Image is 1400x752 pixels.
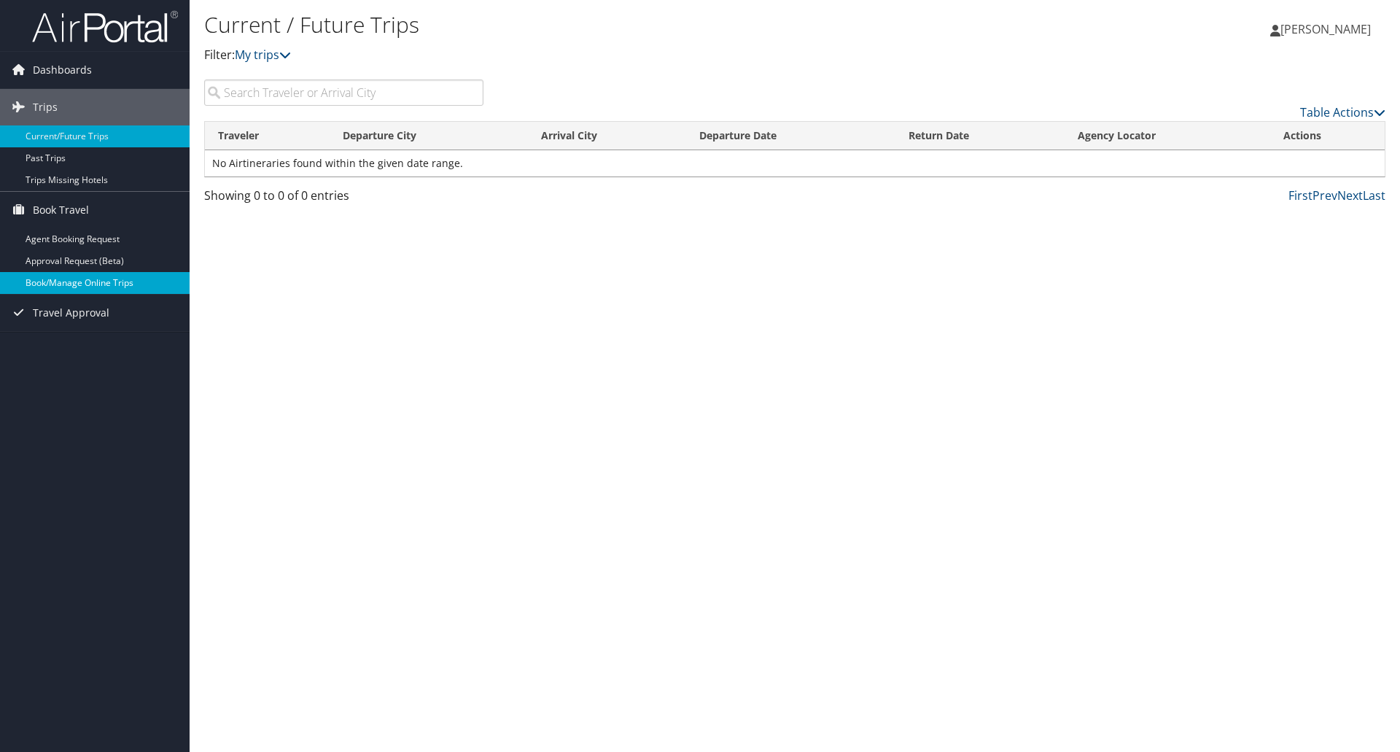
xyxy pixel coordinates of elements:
[1280,21,1371,37] span: [PERSON_NAME]
[1300,104,1385,120] a: Table Actions
[1270,7,1385,51] a: [PERSON_NAME]
[204,80,483,106] input: Search Traveler or Arrival City
[1270,122,1385,150] th: Actions
[33,295,109,331] span: Travel Approval
[1312,187,1337,203] a: Prev
[204,9,992,40] h1: Current / Future Trips
[528,122,686,150] th: Arrival City: activate to sort column ascending
[1065,122,1270,150] th: Agency Locator: activate to sort column ascending
[32,9,178,44] img: airportal-logo.png
[330,122,528,150] th: Departure City: activate to sort column ascending
[1363,187,1385,203] a: Last
[895,122,1065,150] th: Return Date: activate to sort column ascending
[686,122,895,150] th: Departure Date: activate to sort column descending
[33,192,89,228] span: Book Travel
[204,187,483,212] div: Showing 0 to 0 of 0 entries
[205,122,330,150] th: Traveler: activate to sort column ascending
[235,47,291,63] a: My trips
[1288,187,1312,203] a: First
[33,89,58,125] span: Trips
[1337,187,1363,203] a: Next
[33,52,92,88] span: Dashboards
[205,150,1385,177] td: No Airtineraries found within the given date range.
[204,46,992,65] p: Filter:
